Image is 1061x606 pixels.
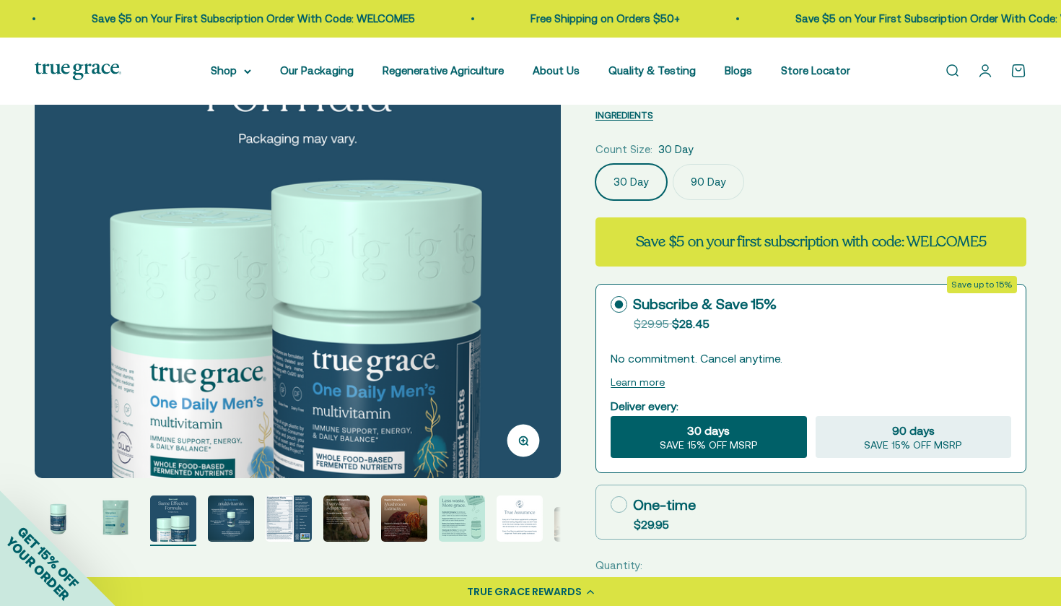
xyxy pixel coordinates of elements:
[266,495,312,546] button: Go to item 5
[266,495,312,542] img: One Daily Men's Multivitamin
[323,495,370,542] img: One Daily Men's Multivitamin
[608,64,696,77] a: Quality & Testing
[525,12,675,25] a: Free Shipping on Orders $50+
[383,64,504,77] a: Regenerative Agriculture
[781,64,850,77] a: Store Locator
[280,64,354,77] a: Our Packaging
[533,64,580,77] a: About Us
[595,106,653,124] button: INGREDIENTS
[92,495,139,542] img: Daily Multivitamin for Immune Support, Energy, and Daily Balance* - Vitamin A, Vitamin D3, and Zi...
[381,495,427,546] button: Go to item 7
[595,141,652,158] legend: Count Size:
[595,557,642,574] label: Quantity:
[381,495,427,542] img: One Daily Men's Multivitamin
[211,62,251,79] summary: Shop
[725,64,752,77] a: Blogs
[87,10,410,27] p: Save $5 on Your First Subscription Order With Code: WELCOME5
[636,232,987,251] strong: Save $5 on your first subscription with code: WELCOME5
[3,534,72,603] span: YOUR ORDER
[208,495,254,542] img: One Daily Men's Multivitamin
[497,495,543,542] img: One Daily Men's Multivitamin
[150,495,196,542] img: One Daily Men's Multivitamin
[323,495,370,546] button: Go to item 6
[658,141,694,158] span: 30 Day
[554,507,601,546] button: Go to item 10
[14,524,82,591] span: GET 15% OFF
[439,495,485,546] button: Go to item 8
[595,110,653,121] span: INGREDIENTS
[497,495,543,546] button: Go to item 9
[150,495,196,546] button: Go to item 3
[467,584,582,599] div: TRUE GRACE REWARDS
[208,495,254,546] button: Go to item 4
[92,495,139,546] button: Go to item 2
[439,495,485,542] img: One Daily Men's Multivitamin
